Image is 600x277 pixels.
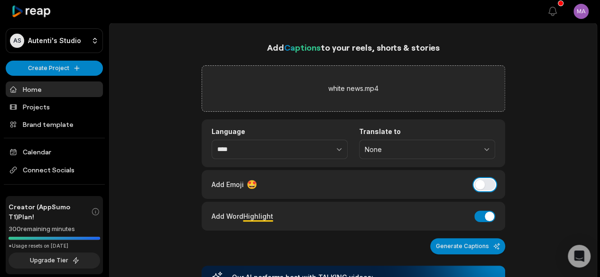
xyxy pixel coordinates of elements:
[365,145,476,154] span: None
[359,140,495,160] button: None
[568,245,591,268] div: Open Intercom Messenger
[284,42,321,53] span: Captions
[6,161,103,179] span: Connect Socials
[359,127,495,136] label: Translate to
[328,83,378,94] label: white news.mp4
[212,127,348,136] label: Language
[9,252,100,268] button: Upgrade Tier
[9,202,91,222] span: Creator (AppSumo T1) Plan!
[212,210,273,223] div: Add Word
[6,116,103,132] a: Brand template
[243,212,273,220] span: Highlight
[9,224,100,234] div: 300 remaining minutes
[10,34,24,48] div: AS
[202,41,505,54] h1: Add to your reels, shorts & stories
[6,61,103,76] button: Create Project
[6,144,103,160] a: Calendar
[28,36,81,45] p: Autenti's Studio
[212,179,244,189] span: Add Emoji
[6,99,103,115] a: Projects
[430,238,505,254] button: Generate Captions
[6,81,103,97] a: Home
[9,242,100,250] div: *Usage resets on [DATE]
[247,178,257,191] span: 🤩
